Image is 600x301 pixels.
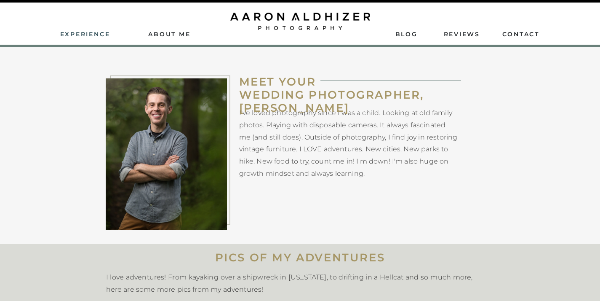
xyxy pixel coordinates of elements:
p: I've loved photography since I was a child. Looking at old family photos. Playing with disposable... [239,107,458,178]
h1: MEET YOUR WEDDING PHOTOGRAPHER, [PERSON_NAME] [239,75,483,107]
h1: PICS OF MY ADVENTURES [48,251,553,264]
a: contact [502,30,540,38]
a: Experience [60,30,112,38]
a: Blog [395,30,417,38]
a: AbouT ME [140,30,200,38]
a: ReviEws [444,30,482,38]
p: I love adventures! From kayaking over a shipwreck in [US_STATE], to drifting in a Hellcat and so ... [106,271,473,294]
